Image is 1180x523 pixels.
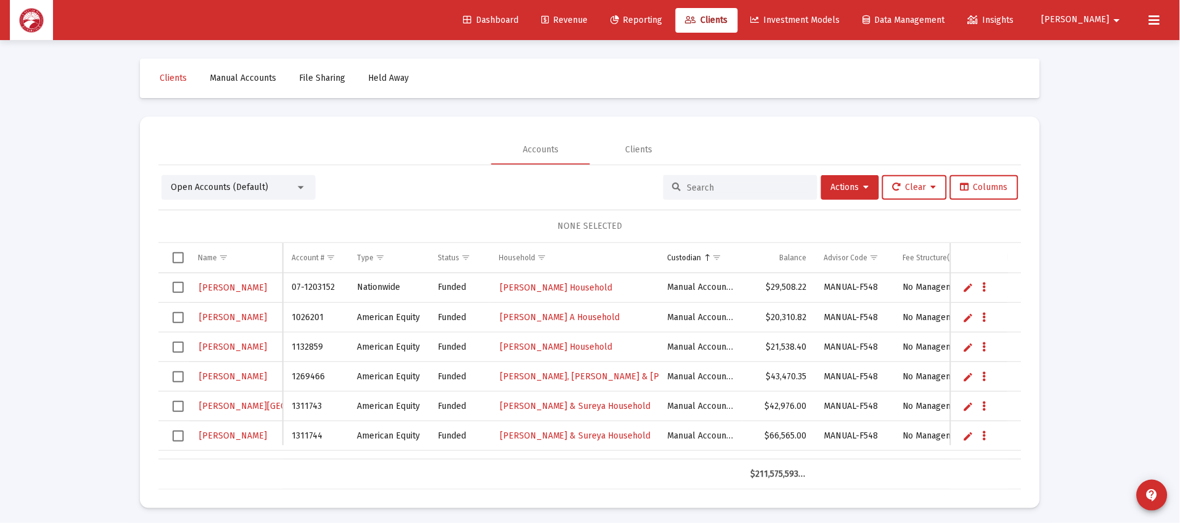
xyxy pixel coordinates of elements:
[499,338,614,356] a: [PERSON_NAME] Household
[438,253,459,263] div: Status
[831,182,869,192] span: Actions
[741,8,850,33] a: Investment Models
[659,451,742,480] td: Manual Accounts
[610,15,663,25] span: Reporting
[751,468,806,480] div: $211,575,593.87
[283,243,348,273] td: Column Account #
[742,362,815,392] td: $43,470.35
[659,332,742,362] td: Manual Accounts
[326,253,335,262] span: Show filter options for column 'Account #'
[500,401,651,411] span: [PERSON_NAME] & Sureya Household
[490,243,659,273] td: Column Household
[173,371,184,382] div: Select row
[499,308,621,326] a: [PERSON_NAME] A Household
[523,144,559,156] div: Accounts
[348,362,429,392] td: American Equity
[779,253,806,263] div: Balance
[173,401,184,412] div: Select row
[160,73,187,83] span: Clients
[348,451,429,480] td: American Equity
[500,430,651,441] span: [PERSON_NAME] & Sureya Household
[659,421,742,451] td: Manual Accounts
[668,253,702,263] div: Custodian
[500,371,764,382] span: [PERSON_NAME], [PERSON_NAME] & [PERSON_NAME] Household
[687,183,808,193] input: Search
[1042,15,1110,25] span: [PERSON_NAME]
[461,253,470,262] span: Show filter options for column 'Status'
[173,282,184,293] div: Select row
[173,252,184,263] div: Select all
[438,400,481,413] div: Funded
[824,253,867,263] div: Advisor Code
[742,421,815,451] td: $66,565.00
[659,362,742,392] td: Manual Accounts
[158,243,1022,490] div: Data grid
[742,243,815,273] td: Column Balance
[348,273,429,303] td: Nationwide
[199,371,267,382] span: [PERSON_NAME]
[283,332,348,362] td: 1132859
[869,253,879,262] span: Show filter options for column 'Advisor Code'
[198,397,350,415] a: [PERSON_NAME][GEOGRAPHIC_DATA]
[283,392,348,421] td: 1311743
[961,182,1008,192] span: Columns
[963,342,974,353] a: Edit
[358,66,419,91] a: Held Away
[968,15,1014,25] span: Insights
[963,401,974,412] a: Edit
[198,279,268,297] a: [PERSON_NAME]
[150,66,197,91] a: Clients
[742,451,815,480] td: $63,817.07
[751,15,840,25] span: Investment Models
[168,220,1012,233] div: NONE SELECTED
[173,312,184,323] div: Select row
[815,392,894,421] td: MANUAL-F548
[283,303,348,332] td: 1026201
[283,273,348,303] td: 07-1203152
[292,253,324,263] div: Account #
[438,371,481,383] div: Funded
[348,303,429,332] td: American Equity
[1145,488,1160,503] mat-icon: contact_support
[742,273,815,303] td: $29,508.22
[438,311,481,324] div: Funded
[600,8,673,33] a: Reporting
[210,73,276,83] span: Manual Accounts
[893,182,936,192] span: Clear
[963,430,974,442] a: Edit
[199,312,267,323] span: [PERSON_NAME]
[199,430,267,441] span: [PERSON_NAME]
[815,451,894,480] td: MANUAL-F548
[438,341,481,353] div: Funded
[894,332,991,362] td: No Management Fee
[348,421,429,451] td: American Equity
[894,392,991,421] td: No Management Fee
[348,392,429,421] td: American Equity
[963,371,974,382] a: Edit
[958,8,1024,33] a: Insights
[173,342,184,353] div: Select row
[171,182,268,192] span: Open Accounts (Default)
[199,282,267,293] span: [PERSON_NAME]
[894,243,991,273] td: Column Fee Structure(s)
[541,15,588,25] span: Revenue
[963,282,974,293] a: Edit
[173,430,184,442] div: Select row
[815,273,894,303] td: MANUAL-F548
[863,15,945,25] span: Data Management
[500,342,613,352] span: [PERSON_NAME] Household
[894,362,991,392] td: No Management Fee
[882,175,947,200] button: Clear
[283,362,348,392] td: 1269466
[19,8,44,33] img: Dashboard
[499,279,614,297] a: [PERSON_NAME] Household
[189,243,283,273] td: Column Name
[375,253,385,262] span: Show filter options for column 'Type'
[289,66,355,91] a: File Sharing
[815,332,894,362] td: MANUAL-F548
[429,243,490,273] td: Column Status
[853,8,955,33] a: Data Management
[499,368,765,385] a: [PERSON_NAME], [PERSON_NAME] & [PERSON_NAME] Household
[676,8,738,33] a: Clients
[463,15,518,25] span: Dashboard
